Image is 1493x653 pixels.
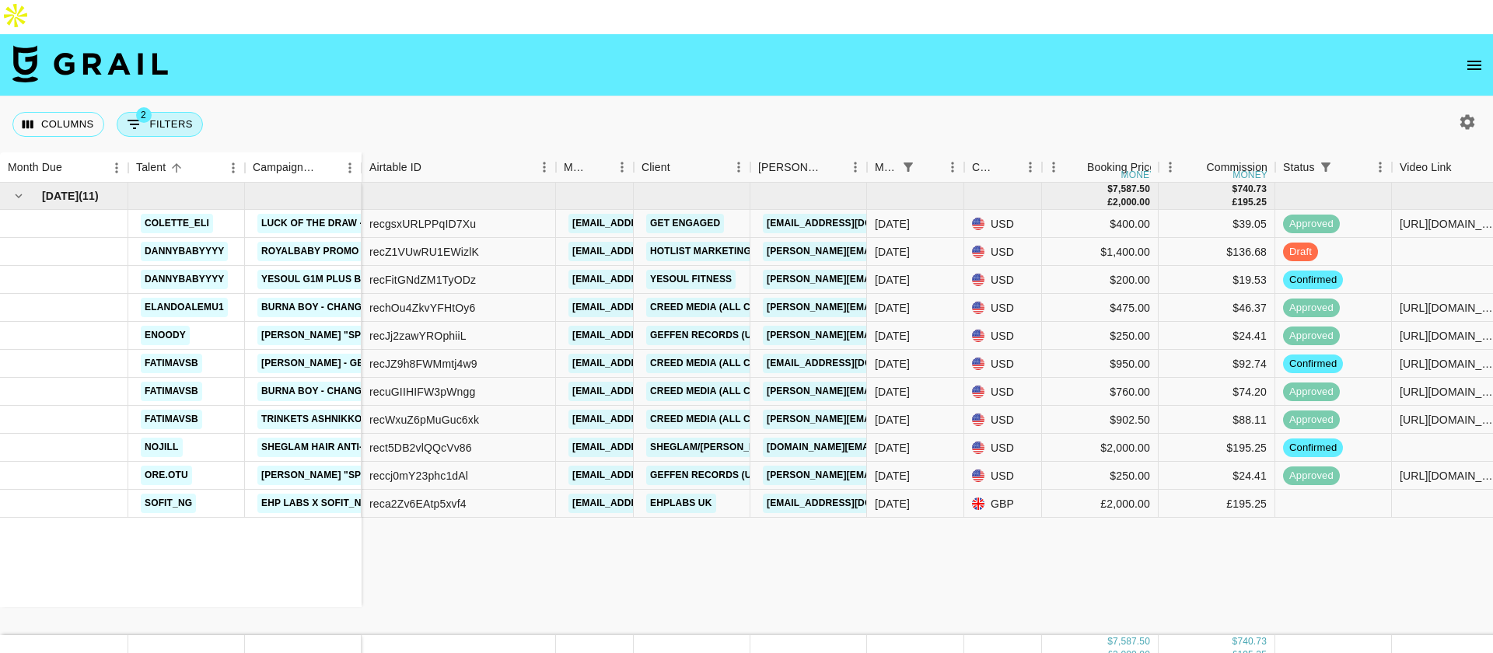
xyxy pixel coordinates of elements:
[1283,152,1315,183] div: Status
[875,496,910,512] div: Sep '25
[844,155,867,179] button: Menu
[1159,434,1275,462] div: $195.25
[245,152,362,183] div: Campaign (Type)
[875,244,910,260] div: Sep '25
[919,156,941,178] button: Sort
[1159,294,1275,322] div: $46.37
[964,294,1042,322] div: USD
[1159,462,1275,490] div: $24.41
[128,152,245,183] div: Talent
[568,326,743,345] a: [EMAIL_ADDRESS][DOMAIN_NAME]
[964,322,1042,350] div: USD
[1042,322,1159,350] div: $250.00
[1159,406,1275,434] div: $88.11
[564,152,589,183] div: Manager
[875,272,910,288] div: Sep '25
[1042,266,1159,294] div: $200.00
[117,112,203,137] button: Show filters
[1283,469,1340,484] span: approved
[568,382,743,401] a: [EMAIL_ADDRESS][DOMAIN_NAME]
[1042,406,1159,434] div: $902.50
[42,188,79,204] span: [DATE]
[136,152,166,183] div: Talent
[1283,217,1340,232] span: approved
[1283,301,1340,316] span: approved
[1283,329,1340,344] span: approved
[646,326,840,345] a: Geffen Records (Universal Music)
[369,412,479,428] div: recWxuZ6pMuGuc6xk
[141,214,213,233] a: colette_eli
[141,438,183,457] a: nojill
[1019,155,1042,179] button: Menu
[141,270,228,289] a: dannybabyyyy
[105,156,128,180] button: Menu
[646,298,808,317] a: Creed Media (All Campaigns)
[338,156,362,180] button: Menu
[897,156,919,178] button: Show filters
[1315,156,1337,178] div: 1 active filter
[257,270,549,289] a: YESOUL G1M PLUS Bike 1x60 second integration video
[257,298,568,317] a: Burna Boy - Change Your Mind (feat. [GEOGRAPHIC_DATA])
[257,214,449,233] a: Luck of the Draw - [PERSON_NAME]
[141,326,190,345] a: enoody
[1452,156,1474,178] button: Sort
[763,438,1015,457] a: [DOMAIN_NAME][EMAIL_ADDRESS][DOMAIN_NAME]
[316,157,338,179] button: Sort
[141,242,228,261] a: dannybabyyyy
[568,354,743,373] a: [EMAIL_ADDRESS][DOMAIN_NAME]
[964,378,1042,406] div: USD
[763,466,1096,485] a: [PERSON_NAME][EMAIL_ADDRESS][PERSON_NAME][DOMAIN_NAME]
[369,300,475,316] div: rechOu4ZkvYFHtOy6
[1283,413,1340,428] span: approved
[1159,238,1275,266] div: $136.68
[568,242,743,261] a: [EMAIL_ADDRESS][DOMAIN_NAME]
[1065,156,1087,178] button: Sort
[1042,462,1159,490] div: $250.00
[822,156,844,178] button: Sort
[964,238,1042,266] div: USD
[1283,385,1340,400] span: approved
[62,157,84,179] button: Sort
[1459,50,1490,81] button: open drawer
[8,152,62,183] div: Month Due
[1042,294,1159,322] div: $475.00
[763,494,937,513] a: [EMAIL_ADDRESS][DOMAIN_NAME]
[610,155,634,179] button: Menu
[141,466,192,485] a: ore.otu
[964,266,1042,294] div: USD
[141,298,228,317] a: elandoalemu1
[1233,635,1238,648] div: $
[1283,245,1318,260] span: draft
[750,152,867,183] div: Booker
[257,494,522,513] a: EHP Labs x Sofit_ngr 12 month Partnership 3/12
[1042,350,1159,378] div: $950.00
[1184,156,1206,178] button: Sort
[763,326,1096,345] a: [PERSON_NAME][EMAIL_ADDRESS][PERSON_NAME][DOMAIN_NAME]
[369,496,467,512] div: reca2Zv6EAtp5xvf4
[369,216,476,232] div: recgsxURLPPqID7Xu
[875,384,910,400] div: Sep '25
[1206,152,1267,183] div: Commission
[1233,183,1238,196] div: $
[141,494,196,513] a: sofit_ng
[369,328,467,344] div: recJj2zawYROphiiL
[369,440,472,456] div: rect5DB2vlQQcVv86
[589,156,610,178] button: Sort
[369,384,475,400] div: recuGIIHIFW3pWngg
[875,356,910,372] div: Sep '25
[1107,183,1113,196] div: $
[646,382,808,401] a: Creed Media (All Campaigns)
[875,328,910,344] div: Sep '25
[964,406,1042,434] div: USD
[763,298,1016,317] a: [PERSON_NAME][EMAIL_ADDRESS][DOMAIN_NAME]
[141,354,202,373] a: fatimavsb
[646,466,840,485] a: Geffen Records (Universal Music)
[369,272,476,288] div: recFitGNdZM1TyODz
[1042,155,1065,179] button: Menu
[763,382,1016,401] a: [PERSON_NAME][EMAIL_ADDRESS][DOMAIN_NAME]
[646,354,808,373] a: Creed Media (All Campaigns)
[964,210,1042,238] div: USD
[1233,196,1238,209] div: £
[1159,490,1275,518] div: £195.25
[257,410,365,429] a: Trinkets ashnikko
